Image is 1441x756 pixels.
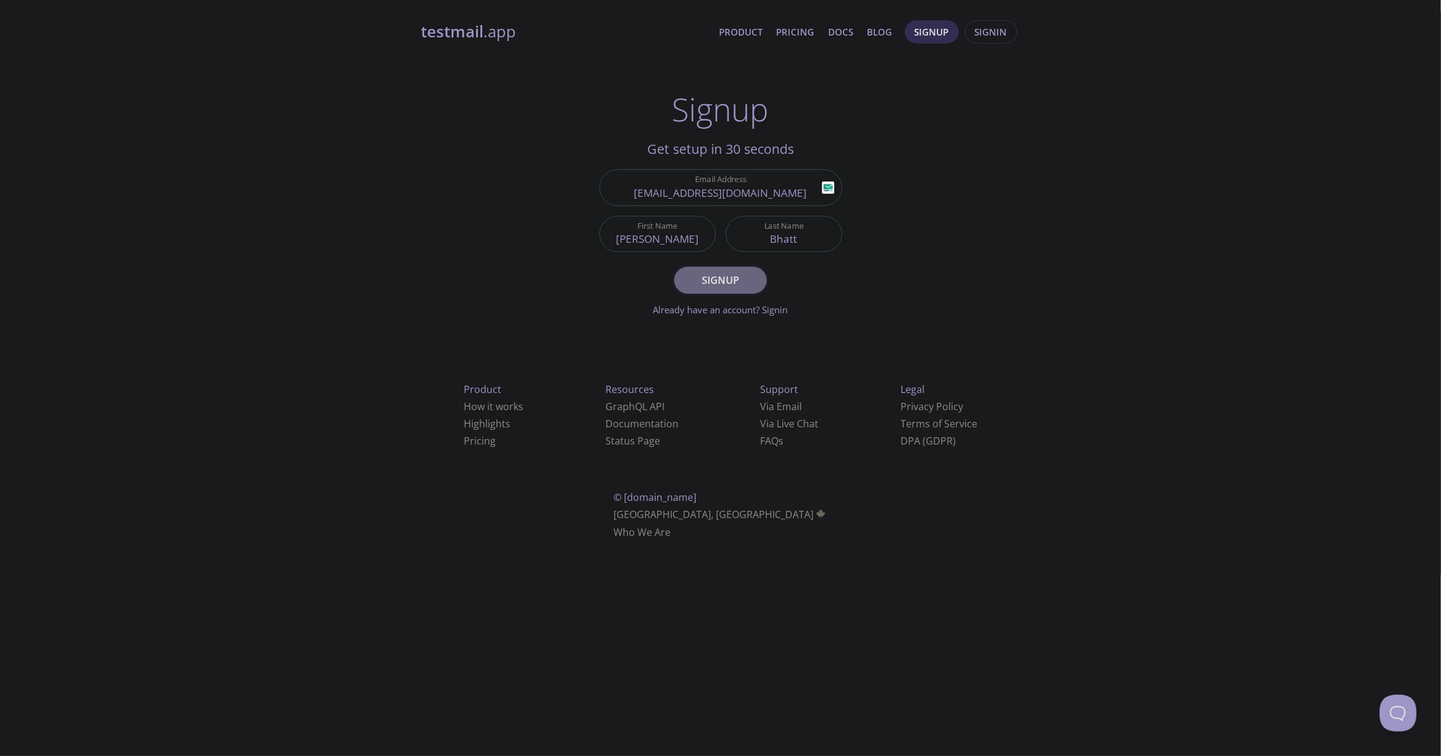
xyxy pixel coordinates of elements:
[464,400,523,413] a: How it works
[828,24,853,40] a: Docs
[464,417,510,430] a: Highlights
[613,508,828,521] span: [GEOGRAPHIC_DATA], [GEOGRAPHIC_DATA]
[613,491,696,504] span: © [DOMAIN_NAME]
[1380,695,1416,731] iframe: Help Scout Beacon - Open
[901,434,956,448] a: DPA (GDPR)
[778,434,783,448] span: s
[653,304,788,316] a: Already have an account? Signin
[421,21,484,42] strong: testmail
[867,24,892,40] a: Blog
[901,400,963,413] a: Privacy Policy
[901,383,924,396] span: Legal
[760,417,818,430] a: Via Live Chat
[613,525,671,539] a: Who We Are
[915,24,949,40] span: Signup
[688,272,753,289] span: Signup
[605,400,664,413] a: GraphQL API
[760,434,783,448] a: FAQ
[760,383,798,396] span: Support
[605,434,660,448] a: Status Page
[975,24,1007,40] span: Signin
[905,20,959,44] button: Signup
[720,24,763,40] a: Product
[605,417,678,430] a: Documentation
[777,24,815,40] a: Pricing
[901,417,977,430] a: Terms of Service
[760,400,802,413] a: Via Email
[674,267,766,294] button: Signup
[599,139,842,159] h2: Get setup in 30 seconds
[421,21,710,42] a: testmail.app
[464,383,501,396] span: Product
[672,91,769,128] h1: Signup
[464,434,496,448] a: Pricing
[605,383,654,396] span: Resources
[965,20,1017,44] button: Signin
